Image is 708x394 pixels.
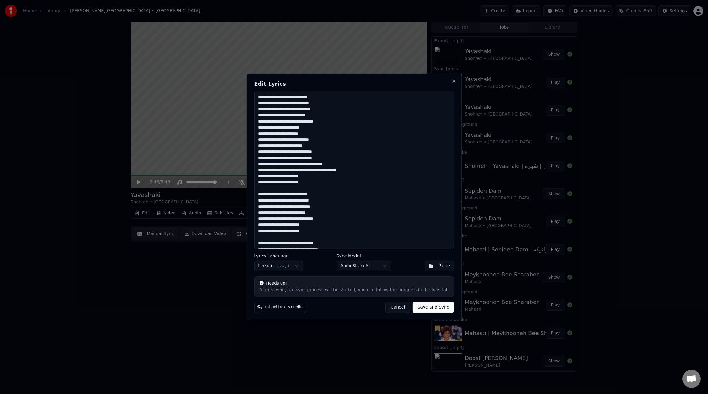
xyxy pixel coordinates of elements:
[259,280,448,286] div: Heads up!
[413,302,454,313] button: Save and Sync
[254,254,303,258] label: Lyrics Language
[254,81,454,87] h2: Edit Lyrics
[259,287,448,293] div: After saving, the sync process will be started, you can follow the progress in the Jobs tab
[385,302,410,313] button: Cancel
[337,254,391,258] label: Sync Model
[264,305,303,310] span: This will use 3 credits
[425,261,454,271] button: Paste
[438,263,450,269] div: Paste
